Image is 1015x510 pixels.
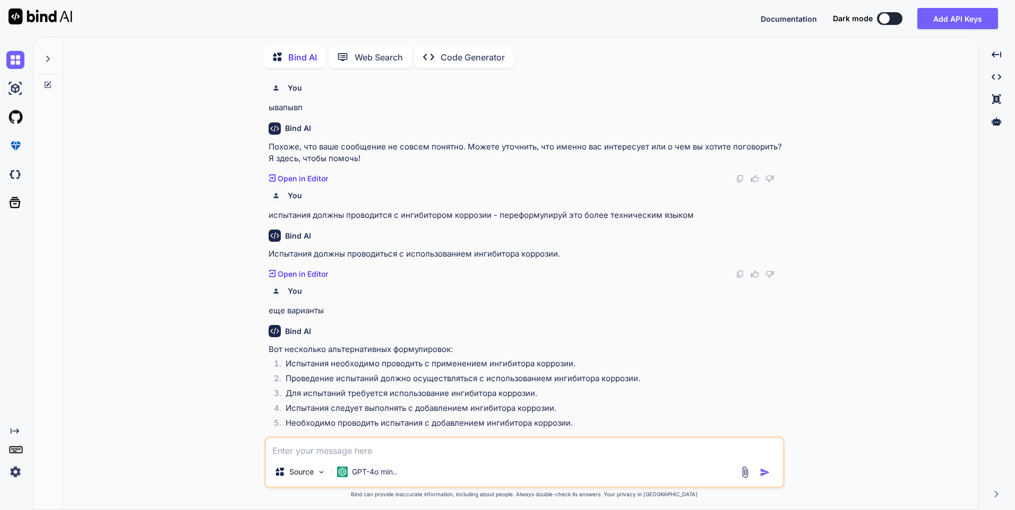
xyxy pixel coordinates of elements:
li: Проведение испытаний должно осуществляться с использованием ингибитора коррозии. [277,373,782,388]
p: Source [289,467,314,477]
h6: Bind AI [285,123,311,134]
li: Испытания следует выполнять с добавлением ингибитора коррозии. [277,402,782,417]
h6: Bind AI [285,231,311,241]
img: like [751,270,759,278]
p: Вот несколько альтернативных формулировок: [269,344,782,356]
p: Похоже, что ваше сообщение не совсем понятно. Можете уточнить, что именно вас интересует или о че... [269,141,782,165]
img: darkCloudIdeIcon [6,165,24,183]
p: еще варианты [269,305,782,317]
h6: You [288,190,302,201]
span: Documentation [761,14,817,23]
p: GPT-4o min.. [352,467,397,477]
img: githubLight [6,108,24,126]
p: Web Search [355,51,403,64]
img: GPT-4o mini [337,467,348,477]
p: ывапывп [269,102,782,114]
p: Open in Editor [278,173,328,184]
li: Необходимо проводить испытания с добавлением ингибитора коррозии. [277,417,782,432]
li: Испытания необходимо проводить с применением ингибитора коррозии. [277,358,782,373]
img: premium [6,137,24,155]
li: Для испытаний требуется использование ингибитора коррозии. [277,388,782,402]
img: copy [736,174,744,183]
img: dislike [765,270,774,278]
img: attachment [739,466,751,478]
img: Pick Models [317,468,326,477]
img: ai-studio [6,80,24,98]
h6: You [288,286,302,296]
p: Bind AI [288,51,317,64]
p: Bind can provide inaccurate information, including about people. Always double-check its answers.... [264,490,785,498]
img: icon [760,467,770,478]
p: Испытания должны проводиться с использованием ингибитора коррозии. [269,248,782,260]
p: испытания должны проводится с ингибитором коррозии - переформулируй это более техническим языком [269,209,782,222]
img: copy [736,270,744,278]
img: chat [6,51,24,69]
img: Bind AI [8,8,72,24]
p: Code Generator [441,51,505,64]
p: Open in Editor [278,269,328,279]
img: dislike [765,174,774,183]
img: settings [6,463,24,481]
button: Add API Keys [917,8,998,29]
span: Dark mode [833,13,873,24]
img: like [751,174,759,183]
h6: You [288,83,302,93]
h6: Bind AI [285,326,311,337]
button: Documentation [761,13,817,24]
